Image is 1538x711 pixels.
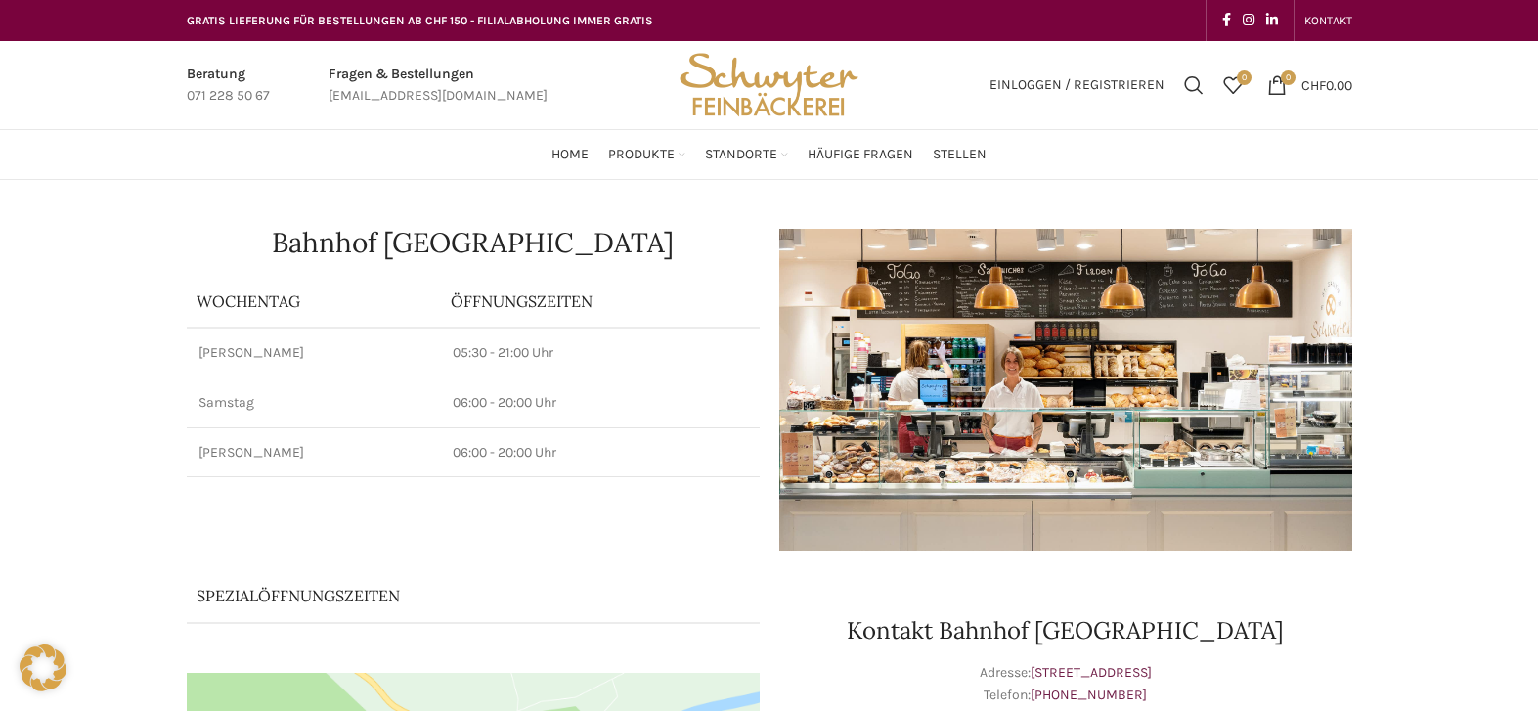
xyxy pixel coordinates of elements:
a: Stellen [933,135,987,174]
a: Infobox link [329,64,548,108]
div: Secondary navigation [1295,1,1362,40]
p: [PERSON_NAME] [198,343,429,363]
p: 06:00 - 20:00 Uhr [453,443,748,463]
a: 0 [1213,66,1252,105]
span: Stellen [933,146,987,164]
a: 0 CHF0.00 [1257,66,1362,105]
span: Standorte [705,146,777,164]
h2: Kontakt Bahnhof [GEOGRAPHIC_DATA] [779,619,1352,643]
p: 06:00 - 20:00 Uhr [453,393,748,413]
a: Infobox link [187,64,270,108]
a: Home [551,135,589,174]
div: Main navigation [177,135,1362,174]
a: Einloggen / Registrieren [980,66,1174,105]
bdi: 0.00 [1301,76,1352,93]
a: [PHONE_NUMBER] [1031,687,1147,703]
p: Wochentag [197,290,431,312]
span: 0 [1237,70,1252,85]
a: Standorte [705,135,788,174]
a: Häufige Fragen [808,135,913,174]
span: KONTAKT [1304,14,1352,27]
p: ÖFFNUNGSZEITEN [451,290,750,312]
span: Produkte [608,146,675,164]
span: Häufige Fragen [808,146,913,164]
p: [PERSON_NAME] [198,443,429,463]
span: Home [551,146,589,164]
a: Linkedin social link [1260,7,1284,34]
h1: Bahnhof [GEOGRAPHIC_DATA] [187,229,760,256]
img: Bäckerei Schwyter [673,41,864,129]
a: KONTAKT [1304,1,1352,40]
p: Adresse: Telefon: [779,662,1352,706]
a: Facebook social link [1216,7,1237,34]
a: Site logo [673,75,864,92]
div: Meine Wunschliste [1213,66,1252,105]
span: 0 [1281,70,1296,85]
a: Suchen [1174,66,1213,105]
span: GRATIS LIEFERUNG FÜR BESTELLUNGEN AB CHF 150 - FILIALABHOLUNG IMMER GRATIS [187,14,653,27]
span: CHF [1301,76,1326,93]
p: Samstag [198,393,429,413]
span: Einloggen / Registrieren [989,78,1164,92]
a: [STREET_ADDRESS] [1031,664,1152,681]
a: Produkte [608,135,685,174]
p: Spezialöffnungszeiten [197,585,695,606]
a: Instagram social link [1237,7,1260,34]
p: 05:30 - 21:00 Uhr [453,343,748,363]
